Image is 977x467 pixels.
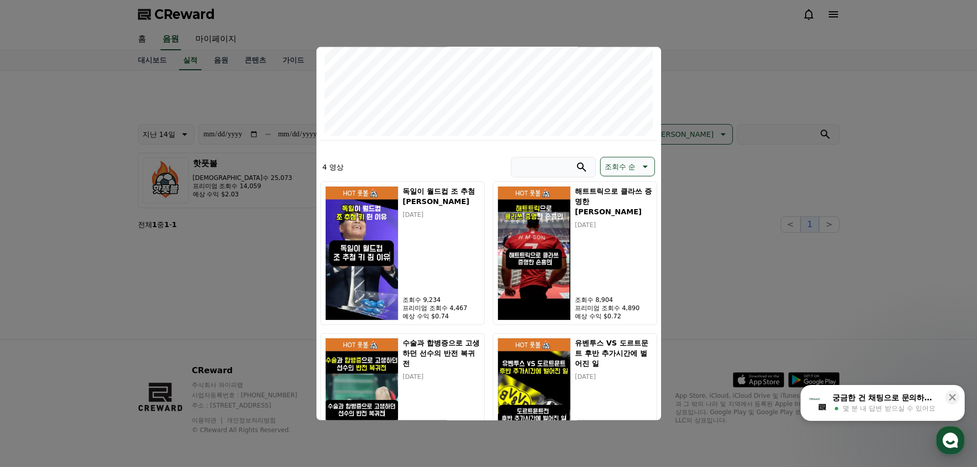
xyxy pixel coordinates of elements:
h5: 독일이 월드컵 조 추첨 [PERSON_NAME] [403,186,480,206]
p: 조회수 8,904 [575,295,652,303]
button: 독일이 월드컵 조 추첨 키 쥔 이유 독일이 월드컵 조 추첨 [PERSON_NAME] [DATE] 조회수 9,234 프리미엄 조회수 4,467 예상 수익 $0.74 [321,181,485,324]
p: 프리미엄 조회수 4,890 [575,303,652,312]
p: 예상 수익 $0.72 [575,312,652,320]
button: 해트트릭으로 클라쓰 증명한 손흥민 해트트릭으로 클라쓰 증명한 [PERSON_NAME] [DATE] 조회수 8,904 프리미엄 조회수 4,890 예상 수익 $0.72 [493,181,657,324]
h5: 유벤투스 VS 도르트문트 후반 추가시간에 벌어진 일 [575,337,652,368]
button: 조회수 순 [600,156,654,176]
p: [DATE] [575,372,652,380]
span: 설정 [158,340,171,349]
a: 홈 [3,325,68,351]
p: [DATE] [403,210,480,218]
span: 홈 [32,340,38,349]
span: 대화 [94,341,106,349]
p: 조회수 순 [605,159,635,173]
img: 해트트릭으로 클라쓰 증명한 손흥민 [497,186,571,320]
p: 4 영상 [323,161,344,172]
p: 조회수 9,234 [403,295,480,303]
h5: 수술과 합병증으로 고생하던 선수의 반전 복귀전 [403,337,480,368]
a: 설정 [132,325,197,351]
a: 대화 [68,325,132,351]
h5: 해트트릭으로 클라쓰 증명한 [PERSON_NAME] [575,186,652,216]
p: [DATE] [403,372,480,380]
p: [DATE] [575,220,652,229]
img: 독일이 월드컵 조 추첨 키 쥔 이유 [325,186,399,320]
p: 예상 수익 $0.74 [403,312,480,320]
div: modal [316,47,661,420]
p: 프리미엄 조회수 4,467 [403,303,480,312]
